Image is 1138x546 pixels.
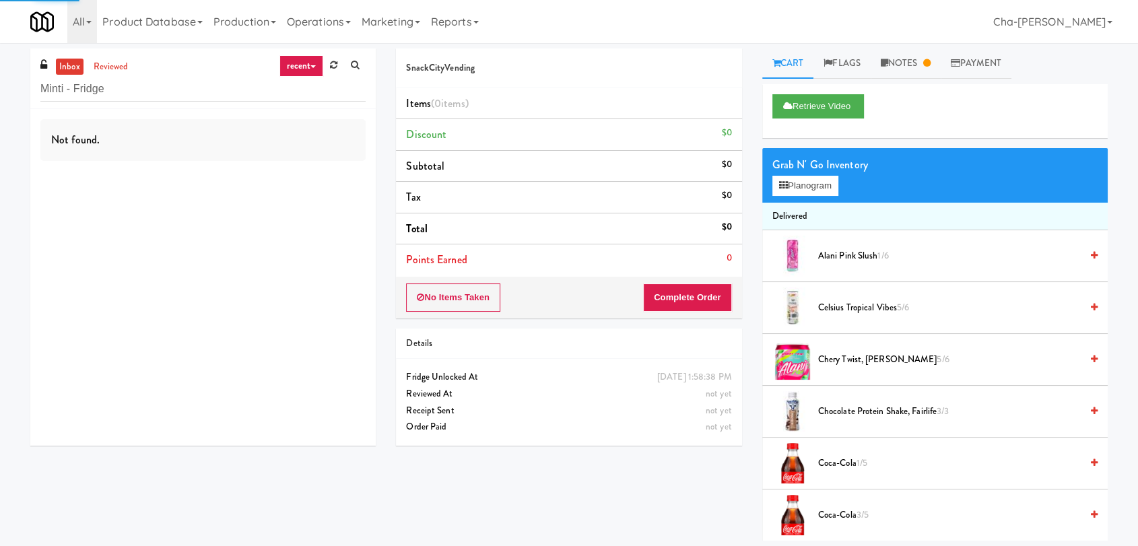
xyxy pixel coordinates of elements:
[897,301,909,314] span: 5/6
[813,455,1098,472] div: Coca-Cola1/5
[813,300,1098,316] div: Celsius Tropical Vibes5/6
[406,96,468,111] span: Items
[818,248,1081,265] span: Alani Pink Slush
[643,283,732,312] button: Complete Order
[813,48,871,79] a: Flags
[406,386,731,403] div: Reviewed At
[90,59,132,75] a: reviewed
[727,250,732,267] div: 0
[706,404,732,417] span: not yet
[51,132,100,147] span: Not found.
[871,48,941,79] a: Notes
[406,158,444,174] span: Subtotal
[406,419,731,436] div: Order Paid
[657,369,732,386] div: [DATE] 1:58:38 PM
[721,219,731,236] div: $0
[937,353,949,366] span: 5/6
[406,369,731,386] div: Fridge Unlocked At
[406,221,428,236] span: Total
[406,335,731,352] div: Details
[877,249,888,262] span: 1/6
[818,403,1081,420] span: Chocolate Protein Shake, Fairlife
[813,351,1098,368] div: Chery Twist, [PERSON_NAME]5/6
[772,176,838,196] button: Planogram
[721,156,731,173] div: $0
[706,420,732,433] span: not yet
[762,48,814,79] a: Cart
[441,96,465,111] ng-pluralize: items
[431,96,469,111] span: (0 )
[818,300,1081,316] span: Celsius Tropical Vibes
[762,203,1108,231] li: Delivered
[818,455,1081,472] span: Coca-Cola
[813,507,1098,524] div: Coca-Cola3/5
[406,283,500,312] button: No Items Taken
[30,10,54,34] img: Micromart
[406,403,731,419] div: Receipt Sent
[56,59,83,75] a: inbox
[818,351,1081,368] span: Chery Twist, [PERSON_NAME]
[857,456,867,469] span: 1/5
[813,403,1098,420] div: Chocolate Protein Shake, Fairlife3/3
[941,48,1012,79] a: Payment
[406,127,446,142] span: Discount
[772,94,864,118] button: Retrieve Video
[937,405,949,417] span: 3/3
[772,155,1098,175] div: Grab N' Go Inventory
[406,189,420,205] span: Tax
[721,125,731,141] div: $0
[40,77,366,102] input: Search vision orders
[857,508,869,521] span: 3/5
[406,63,731,73] h5: SnackCityVending
[406,252,467,267] span: Points Earned
[721,187,731,204] div: $0
[818,507,1081,524] span: Coca-Cola
[706,387,732,400] span: not yet
[813,248,1098,265] div: Alani Pink Slush1/6
[279,55,324,77] a: recent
